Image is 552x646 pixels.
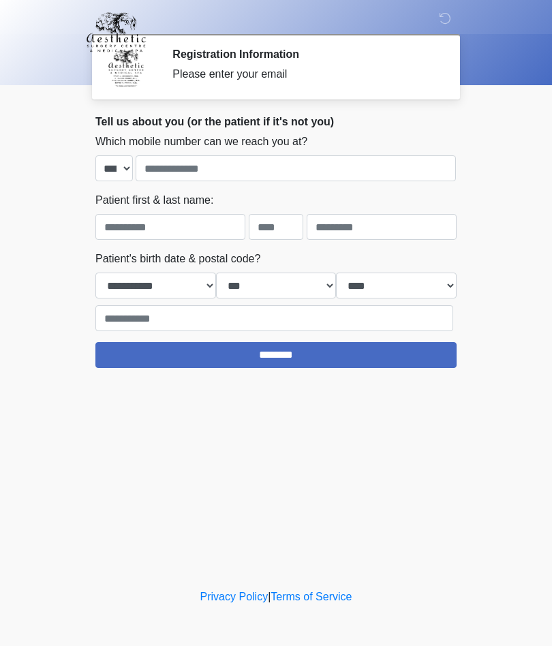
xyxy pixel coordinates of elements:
[95,251,260,267] label: Patient's birth date & postal code?
[95,192,213,209] label: Patient first & last name:
[268,591,271,602] a: |
[106,48,147,89] img: Agent Avatar
[95,115,457,128] h2: Tell us about you (or the patient if it's not you)
[95,134,307,150] label: Which mobile number can we reach you at?
[271,591,352,602] a: Terms of Service
[172,66,436,82] div: Please enter your email
[82,10,151,54] img: Aesthetic Surgery Centre, PLLC Logo
[200,591,269,602] a: Privacy Policy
